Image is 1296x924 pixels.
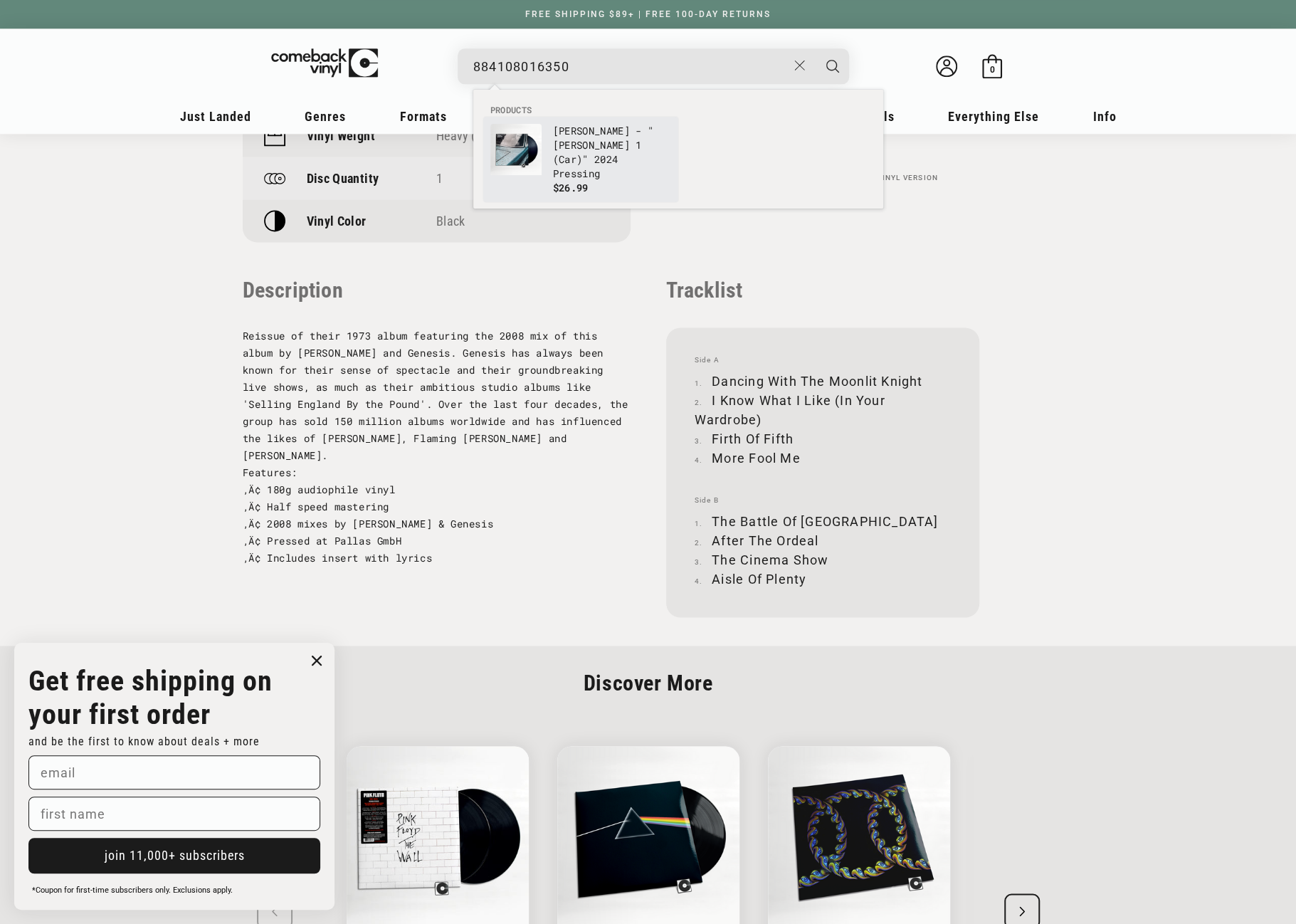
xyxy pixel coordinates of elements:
span: Info [1093,109,1117,124]
li: More Fool Me [695,448,951,468]
li: The Battle Of [GEOGRAPHIC_DATA] [695,512,951,531]
span: Everything Else [948,109,1039,124]
li: I Know What I Like (In Your Wardrobe) [695,391,951,429]
li: After The Ordeal [695,531,951,550]
button: Close [786,50,813,81]
li: Aisle Of Plenty [695,569,951,589]
button: join 11,000+ subscribers [28,838,320,873]
span: Black [436,214,465,229]
li: Products [483,104,873,117]
div: Products [473,90,883,209]
li: The Cinema Show [695,550,951,569]
p: Description [243,278,631,303]
li: Dancing With The Moonlit Knight [695,372,951,391]
img: Peter Gabriel - "Peter Gabriel 1 (Car)" 2024 Pressing [490,124,542,175]
input: first name [28,797,320,831]
p: Vinyl Color [307,214,367,229]
p: Reissue of their 1973 album featuring the 2008 mix of this album by [PERSON_NAME] and Genesis. Ge... [243,327,631,567]
span: $26.99 [553,181,589,194]
p: [PERSON_NAME] - "[PERSON_NAME] 1 (Car)" 2024 Pressing [553,124,671,181]
p: Tracklist [666,278,979,303]
span: Just Landed [180,109,251,124]
input: email [28,755,320,789]
span: Side A [695,356,951,364]
li: products: Peter Gabriel - "Peter Gabriel 1 (Car)" 2024 Pressing [483,117,678,202]
span: Formats [400,109,447,124]
li: Firth Of Fifth [695,429,951,448]
div: Search [458,48,849,84]
p: Disc Quantity [307,171,379,186]
span: Side B [695,496,951,505]
a: Peter Gabriel - "Peter Gabriel 1 (Car)" 2024 Pressing [PERSON_NAME] - "[PERSON_NAME] 1 (Car)" 202... [490,124,671,195]
span: *Coupon for first-time subscribers only. Exclusions apply. [32,886,233,895]
span: 0 [989,64,994,75]
a: FREE SHIPPING $89+ | FREE 100-DAY RETURNS [511,9,785,19]
button: Search [815,48,850,84]
span: 1 [436,171,443,186]
input: When autocomplete results are available use up and down arrows to review and enter to select [473,52,787,81]
strong: Get free shipping on your first order [28,664,273,731]
span: Genres [305,109,346,124]
span: and be the first to know about deals + more [28,735,260,748]
button: Close dialog [306,650,327,671]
